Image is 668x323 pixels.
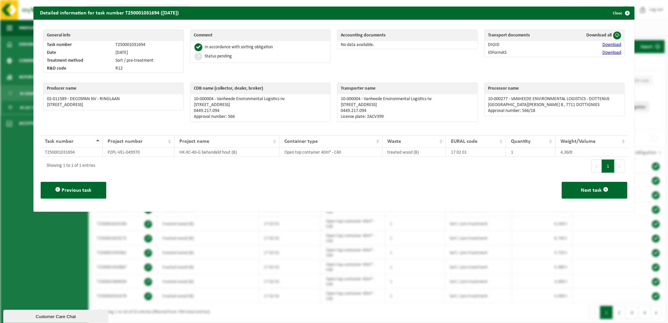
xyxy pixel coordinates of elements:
[41,182,106,199] button: Previous task
[43,160,95,172] div: Showing 1 to 1 of 1 entries
[591,160,602,173] button: Previous
[44,65,112,73] td: R&D code
[485,41,560,49] td: DIGID
[33,7,185,19] h2: Detailed information for task number T250001031694 ([DATE])
[488,102,621,108] p: [GEOGRAPHIC_DATA][PERSON_NAME] 8 , 7711 DOTTIGNIES
[341,102,474,108] p: [STREET_ADDRESS]
[615,160,625,173] button: Next
[488,108,621,114] p: Approval number: 566/18
[341,114,474,119] p: License plate: 2ACV399
[341,108,474,114] p: 0449.217.094
[62,188,91,193] span: Previous task
[44,49,112,57] td: Date
[602,50,621,55] a: Download
[44,41,112,49] td: Task number
[284,139,318,144] span: Container type
[608,7,634,20] button: Close
[506,148,556,157] td: 1
[194,102,327,108] p: [STREET_ADDRESS]
[174,148,279,157] td: HK-XC-40-G behandeld hout (B)
[556,148,628,157] td: 4,360t
[103,148,174,157] td: P2PL-VEL-049970
[602,160,615,173] button: 1
[194,114,327,119] p: Approval number: 566
[337,41,477,49] td: No data available.
[451,139,477,144] span: EURAL code
[194,97,327,102] p: 10-000004 - Vanheede Environmental Logistics nv
[581,188,602,193] span: Next task
[112,65,183,73] td: R12
[383,148,446,157] td: treated wood (B)
[205,45,273,50] div: In accordance with sorting obligation
[586,33,612,38] span: Download all
[44,83,183,94] th: Producer name
[112,49,183,57] td: [DATE]
[40,148,103,157] td: T250001031694
[511,139,531,144] span: Quantity
[44,30,183,41] th: General info
[560,139,596,144] span: Weight/Volume
[446,148,506,157] td: 17 02 01
[602,42,621,47] a: Download
[562,182,627,199] button: Next task
[44,57,112,65] td: Treatment method
[179,139,209,144] span: Project name
[191,30,330,41] th: Comment
[194,108,327,114] p: 0449.217.094
[388,139,401,144] span: Waste
[341,97,474,102] p: 10-000004 - Vanheede Environmental Logistics nv
[45,139,73,144] span: Task number
[108,139,143,144] span: Project number
[47,97,180,102] p: 02-011589 - DECOSPAN NV - RINGLAAN
[488,97,621,102] p: 10-000277 - VANHEEDE ENVIRONMENTAL LOGISTICS - DOTTENIJS
[205,54,232,59] div: Status pending
[191,83,330,94] th: CDB name (collector, dealer, broker)
[3,309,110,323] iframe: chat widget
[47,102,180,108] p: [STREET_ADDRESS]
[337,30,477,41] th: Accounting documents
[485,49,560,57] td: IDFormA5
[485,30,560,41] th: Transport documents
[485,83,624,94] th: Processor name
[112,57,183,65] td: Sort / pre-treatment
[279,148,383,157] td: Open top container 40m³ - C40
[337,83,477,94] th: Transporter name
[112,41,183,49] td: T250001031694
